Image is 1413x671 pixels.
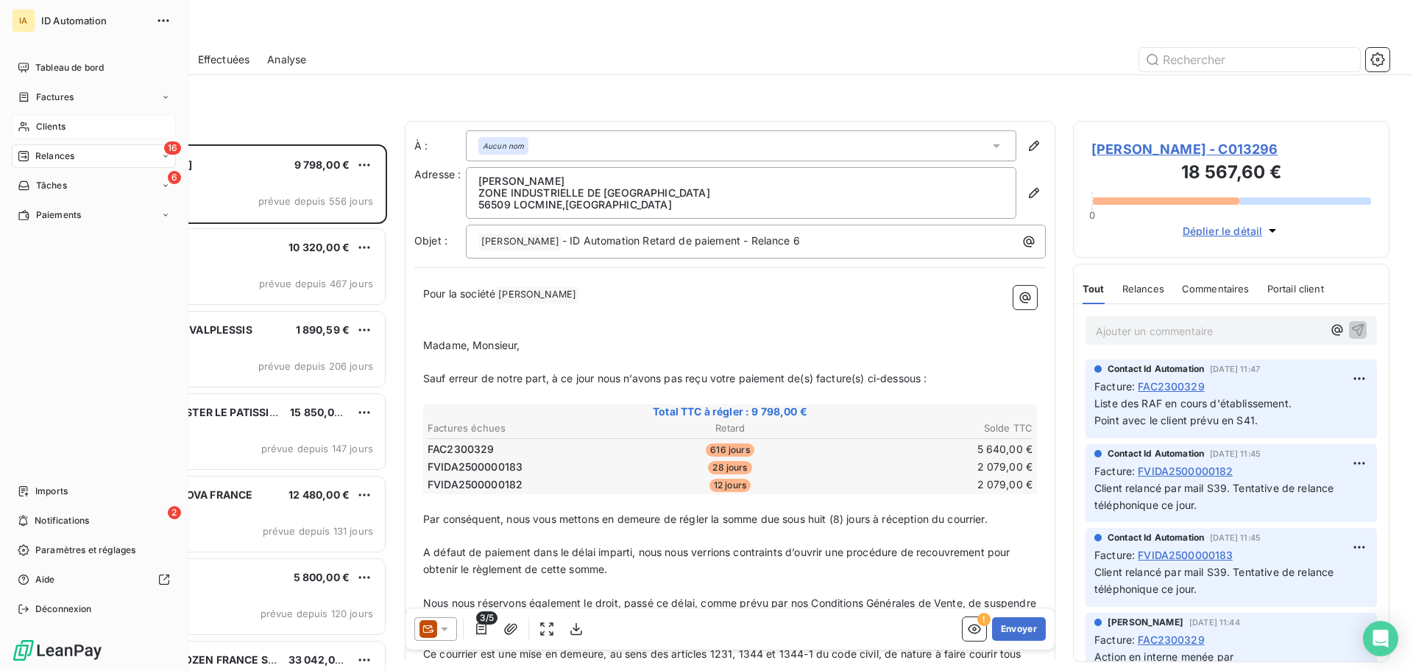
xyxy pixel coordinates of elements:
[478,187,1004,199] p: ZONE INDUSTRIELLE DE [GEOGRAPHIC_DATA]
[104,406,283,418] span: BISCUITERIE LE STER LE PATISSIER
[294,571,350,583] span: 5 800,00 €
[1094,632,1135,647] span: Facture :
[1210,449,1261,458] span: [DATE] 11:45
[428,442,495,457] span: FAC2300329
[12,639,103,662] img: Logo LeanPay
[629,421,830,436] th: Retard
[1094,463,1135,479] span: Facture :
[414,234,447,247] span: Objet :
[423,339,520,351] span: Madame, Monsieur,
[12,9,35,32] div: IA
[1094,397,1292,426] span: Liste des RAF en cours d'établissement. Point avec le client prévu en S41.
[1094,482,1337,511] span: Client relancé par mail S39. Tentative de relance téléphonique ce jour.
[35,150,74,163] span: Relances
[423,513,988,525] span: Par conséquent, nous vous mettons en demeure de régler la somme due sous huit (8) jours à récepti...
[425,404,1035,419] span: Total TTC à régler : 9 798,00 €
[259,278,373,289] span: prévue depuis 467 jours
[708,461,751,474] span: 28 jours
[288,488,350,501] span: 12 480,00 €
[1089,209,1095,221] span: 0
[1138,463,1233,479] span: FVIDA2500000182
[288,653,352,666] span: 33 042,00 €
[35,544,135,557] span: Paramètres et réglages
[1108,362,1204,376] span: Contact Id Automation
[832,477,1033,493] td: 2 079,00 €
[428,460,523,474] span: FVIDA2500000183
[288,241,350,253] span: 10 320,00 €
[1122,283,1164,295] span: Relances
[104,653,282,666] span: GREENYARD FROZEN FRANCE SAS
[1091,159,1371,189] h3: 18 567,60 €
[479,233,562,250] span: [PERSON_NAME]
[35,573,55,586] span: Aide
[427,421,628,436] th: Factures échues
[36,120,65,133] span: Clients
[36,208,81,222] span: Paiements
[1178,222,1285,239] button: Déplier le détail
[41,15,147,27] span: ID Automation
[496,287,578,303] span: [PERSON_NAME]
[414,138,466,153] label: À :
[483,141,524,151] em: Aucun nom
[428,477,523,492] span: FVIDA2500000182
[562,234,800,247] span: - ID Automation Retard de paiement - Relance 6
[1182,283,1250,295] span: Commentaires
[12,568,176,591] a: Aide
[414,168,461,180] span: Adresse :
[35,603,92,616] span: Déconnexion
[294,158,350,171] span: 9 798,00 €
[423,372,927,384] span: Sauf erreur de notre part, à ce jour nous n’avons pas reçu votre paiement de(s) facture(s) ci-des...
[1267,283,1324,295] span: Portail client
[1138,547,1233,563] span: FVIDA2500000183
[71,144,387,671] div: grid
[35,485,68,498] span: Imports
[258,195,373,207] span: prévue depuis 556 jours
[992,617,1046,641] button: Envoyer
[709,479,751,492] span: 12 jours
[478,175,1004,187] p: [PERSON_NAME]
[267,52,306,67] span: Analyse
[423,287,495,300] span: Pour la société
[1094,547,1135,563] span: Facture :
[1108,447,1204,460] span: Contact Id Automation
[258,360,373,372] span: prévue depuis 206 jours
[296,323,350,336] span: 1 890,59 €
[478,199,1004,211] p: 56509 LOCMINE , [GEOGRAPHIC_DATA]
[168,506,181,519] span: 2
[423,597,1039,626] span: Nous nous réservons également le droit, passé ce délai, comme prévu par nos Conditions Générales ...
[35,514,89,527] span: Notifications
[36,179,67,192] span: Tâches
[476,611,497,625] span: 3/5
[706,443,754,457] span: 616 jours
[1363,621,1398,656] div: Open Intercom Messenger
[1189,618,1240,627] span: [DATE] 11:44
[1210,533,1261,542] span: [DATE] 11:45
[832,441,1033,457] td: 5 640,00 €
[1108,531,1204,544] span: Contact Id Automation
[1183,223,1263,239] span: Déplier le détail
[1210,365,1260,373] span: [DATE] 11:47
[1139,48,1360,71] input: Rechercher
[1094,379,1135,394] span: Facture :
[1083,283,1105,295] span: Tout
[35,61,104,74] span: Tableau de bord
[423,546,1013,575] span: A défaut de paiement dans le délai imparti, nous nous verrions contraints d’ouvrir une procédure ...
[832,421,1033,436] th: Solde TTC
[263,525,373,537] span: prévue depuis 131 jours
[36,91,74,104] span: Factures
[832,459,1033,475] td: 2 079,00 €
[261,608,373,619] span: prévue depuis 120 jours
[168,171,181,184] span: 6
[1108,616,1183,629] span: [PERSON_NAME]
[164,141,181,155] span: 16
[198,52,250,67] span: Effectuées
[290,406,351,418] span: 15 850,00 €
[1091,139,1371,159] span: [PERSON_NAME] - C013296
[1138,379,1205,394] span: FAC2300329
[261,443,373,454] span: prévue depuis 147 jours
[1094,566,1337,595] span: Client relancé par mail S39. Tentative de relance téléphonique ce jour.
[1138,632,1205,647] span: FAC2300329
